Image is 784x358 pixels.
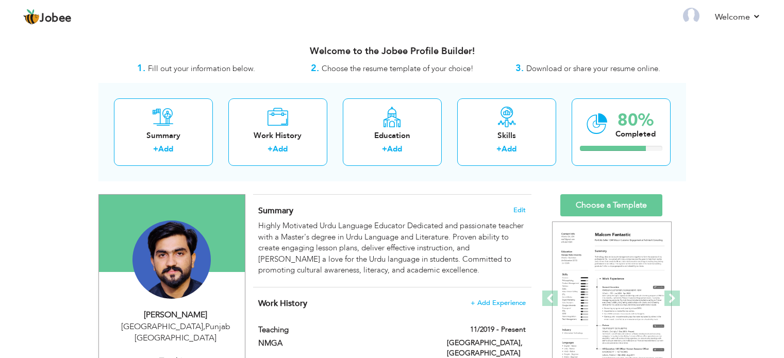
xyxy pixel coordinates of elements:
[137,62,145,75] strong: 1.
[148,63,255,74] span: Fill out your information below.
[311,62,319,75] strong: 2.
[496,144,502,155] label: +
[258,220,525,276] div: Highly Motivated Urdu Language Educator Dedicated and passionate teacher with a Master's degree i...
[526,63,660,74] span: Download or share your resume online.
[107,321,245,345] div: [GEOGRAPHIC_DATA] Punjab [GEOGRAPHIC_DATA]
[322,63,474,74] span: Choose the resume template of your choice!
[502,144,516,154] a: Add
[273,144,288,154] a: Add
[471,299,526,306] span: + Add Experience
[153,144,158,155] label: +
[258,338,431,349] label: NMGA
[258,325,431,335] label: Teaching
[560,194,662,216] a: Choose a Template
[615,112,656,129] div: 80%
[382,144,387,155] label: +
[615,129,656,140] div: Completed
[258,205,293,216] span: Summary
[258,298,525,309] h4: This helps to show the companies you have worked for.
[715,11,761,23] a: Welcome
[23,9,40,25] img: jobee.io
[40,13,72,24] span: Jobee
[268,144,273,155] label: +
[203,321,205,332] span: ,
[465,130,548,141] div: Skills
[387,144,402,154] a: Add
[513,207,526,214] span: Edit
[351,130,433,141] div: Education
[107,309,245,321] div: [PERSON_NAME]
[683,8,699,24] img: Profile Img
[258,298,307,309] span: Work History
[23,9,72,25] a: Jobee
[158,144,173,154] a: Add
[132,220,211,299] img: Mujeeb Anwar
[237,130,319,141] div: Work History
[470,325,526,335] label: 11/2019 - Present
[515,62,524,75] strong: 3.
[258,206,525,216] h4: Adding a summary is a quick and easy way to highlight your experience and interests.
[122,130,205,141] div: Summary
[98,46,686,57] h3: Welcome to the Jobee Profile Builder!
